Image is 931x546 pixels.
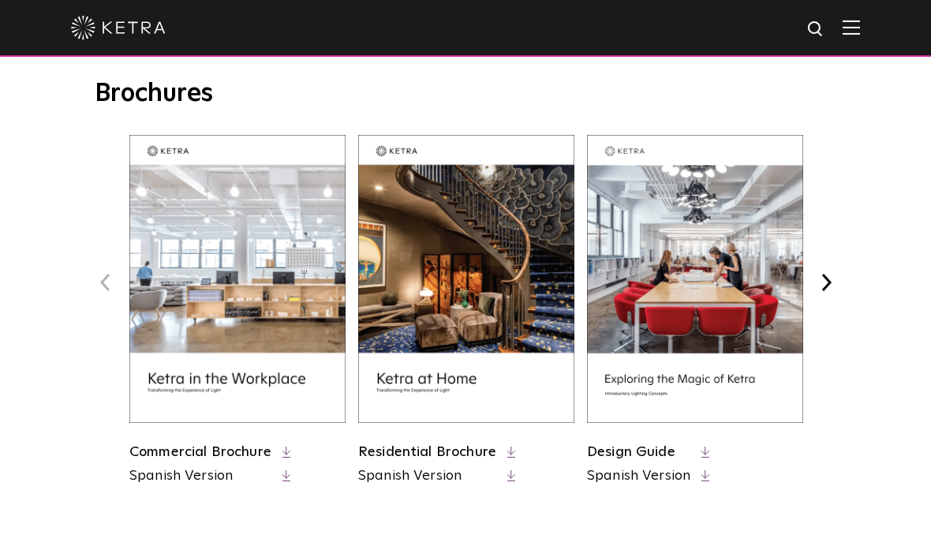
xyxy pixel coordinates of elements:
img: search icon [806,20,826,39]
a: Spanish Version [358,466,496,486]
a: Commercial Brochure [129,445,271,459]
img: residential_brochure_thumbnail [358,135,574,423]
a: Residential Brochure [358,445,496,459]
img: commercial_brochure_thumbnail [129,135,346,423]
button: Next [816,272,836,293]
a: Spanish Version [587,466,690,486]
img: Hamburger%20Nav.svg [843,20,860,35]
h3: Brochures [95,78,836,111]
img: ketra-logo-2019-white [71,16,166,39]
button: Previous [95,272,115,293]
a: Design Guide [587,445,675,459]
img: design_brochure_thumbnail [587,135,803,423]
a: Spanish Version [129,466,271,486]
